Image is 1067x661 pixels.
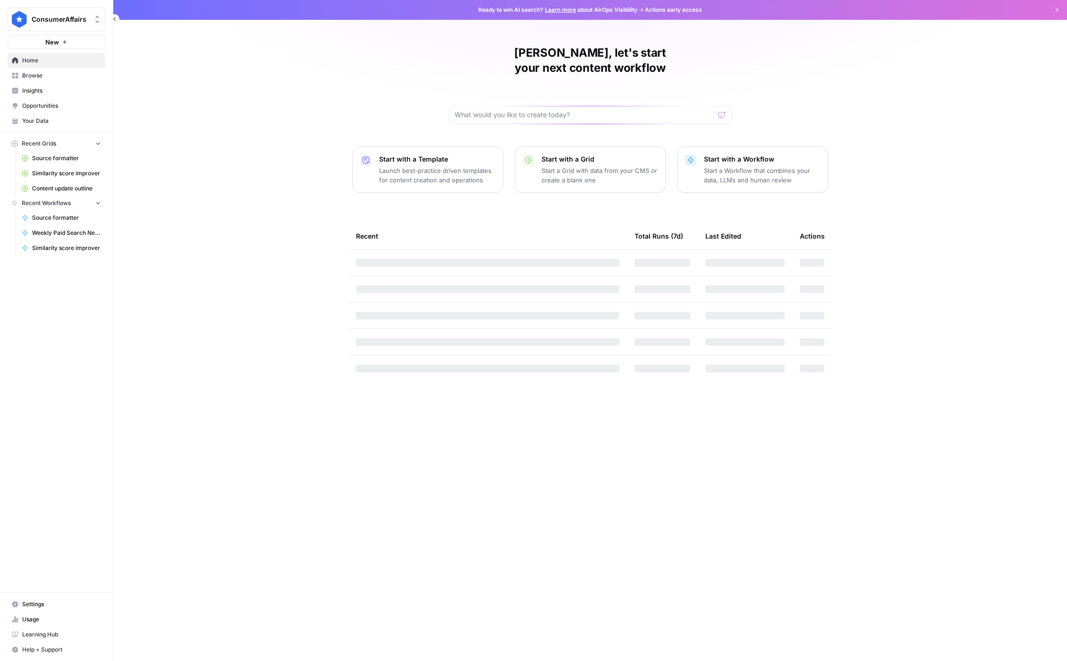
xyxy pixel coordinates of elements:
p: Start with a Workflow [704,155,820,164]
button: Start with a GridStart a Grid with data from your CMS or create a blank one [515,146,666,193]
span: Source formatter [32,214,101,222]
button: Recent Workflows [8,196,105,210]
span: Usage [22,615,101,624]
span: Opportunities [22,102,101,110]
p: Launch best-practice driven templates for content creation and operations [379,166,495,185]
button: Workspace: ConsumerAffairs [8,8,105,31]
a: Home [8,53,105,68]
p: Start a Workflow that combines your data, LLMs and human review [704,166,820,185]
span: Source formatter [32,154,101,163]
img: ConsumerAffairs Logo [11,11,28,28]
a: Settings [8,597,105,612]
div: Total Runs (7d) [635,223,683,249]
a: Similarity score improver [17,240,105,256]
span: Actions early access [645,6,702,14]
h1: [PERSON_NAME], let's start your next content workflow [449,45,732,76]
span: Insights [22,86,101,95]
span: Recent Grids [22,139,56,148]
span: Content update outline [32,184,101,193]
span: Recent Workflows [22,199,71,207]
a: Usage [8,612,105,627]
a: Weekly Paid Search News [17,225,105,240]
a: Opportunities [8,98,105,113]
span: Similarity score improver [32,169,101,178]
p: Start with a Template [379,155,495,164]
span: Settings [22,600,101,609]
a: Source formatter [17,210,105,225]
button: Start with a TemplateLaunch best-practice driven templates for content creation and operations [352,146,503,193]
span: Similarity score improver [32,244,101,252]
p: Start a Grid with data from your CMS or create a blank one [542,166,658,185]
span: Help + Support [22,645,101,654]
button: Start with a WorkflowStart a Workflow that combines your data, LLMs and human review [677,146,828,193]
a: Content update outline [17,181,105,196]
a: Source formatter [17,151,105,166]
div: Recent [356,223,619,249]
a: Similarity score improver [17,166,105,181]
div: Actions [800,223,825,249]
span: Browse [22,71,101,80]
span: Learning Hub [22,630,101,639]
button: New [8,35,105,49]
input: What would you like to create today? [455,110,714,120]
span: Your Data [22,117,101,125]
a: Learning Hub [8,627,105,642]
a: Your Data [8,113,105,129]
a: Learn more [545,6,576,13]
p: Start with a Grid [542,155,658,164]
span: ConsumerAffairs [32,15,89,24]
span: Ready to win AI search? about AirOps Visibility [478,6,637,14]
div: Last Edited [705,223,741,249]
a: Insights [8,83,105,98]
button: Recent Grids [8,137,105,151]
a: Browse [8,68,105,83]
span: New [45,37,59,47]
span: Weekly Paid Search News [32,229,101,237]
span: Home [22,56,101,65]
button: Help + Support [8,642,105,657]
